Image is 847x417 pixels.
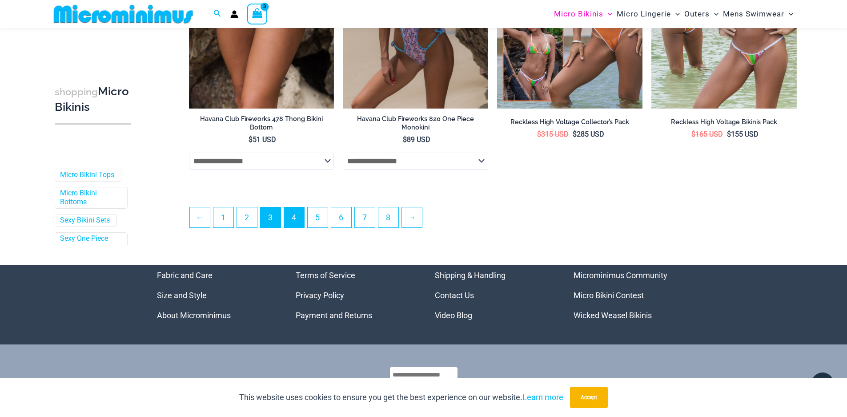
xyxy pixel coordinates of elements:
[157,311,231,320] a: About Microminimus
[727,130,759,138] bdi: 155 USD
[296,291,344,300] a: Privacy Policy
[435,265,552,325] aside: Footer Widget 3
[651,118,797,130] a: Reckless High Voltage Bikinis Pack
[157,291,207,300] a: Size and Style
[189,207,797,233] nav: Product Pagination
[537,130,569,138] bdi: 315 USD
[550,1,797,27] nav: Site Navigation
[60,234,120,253] a: Sexy One Piece Monokinis
[157,265,274,325] nav: Menu
[573,130,577,138] span: $
[60,216,110,225] a: Sexy Bikini Sets
[55,84,131,115] h3: Micro Bikinis
[435,291,474,300] a: Contact Us
[261,207,281,227] span: Page 3
[50,4,197,24] img: MM SHOP LOGO FLAT
[237,207,257,227] a: Page 2
[296,265,413,325] nav: Menu
[157,271,213,280] a: Fabric and Care
[723,3,784,25] span: Mens Swimwear
[402,207,422,227] a: →
[435,311,472,320] a: Video Blog
[684,3,710,25] span: Outers
[189,115,334,135] a: Havana Club Fireworks 478 Thong Bikini Bottom
[574,265,690,325] aside: Footer Widget 4
[60,170,114,180] a: Micro Bikini Tops
[574,271,667,280] a: Microminimus Community
[651,118,797,126] h2: Reckless High Voltage Bikinis Pack
[497,118,642,126] h2: Reckless High Voltage Collector’s Pack
[522,393,563,402] a: Learn more
[308,207,328,227] a: Page 5
[55,86,98,97] span: shopping
[247,4,268,24] a: View Shopping Cart, 3 items
[721,3,795,25] a: Mens SwimwearMenu ToggleMenu Toggle
[378,207,398,227] a: Page 8
[284,207,304,227] a: Page 4
[343,115,488,131] h2: Havana Club Fireworks 820 One Piece Monokini
[537,130,541,138] span: $
[343,115,488,135] a: Havana Club Fireworks 820 One Piece Monokini
[691,130,723,138] bdi: 165 USD
[403,135,430,144] bdi: 89 USD
[435,271,506,280] a: Shipping & Handling
[552,3,614,25] a: Micro BikinisMenu ToggleMenu Toggle
[682,3,721,25] a: OutersMenu ToggleMenu Toggle
[603,3,612,25] span: Menu Toggle
[727,130,731,138] span: $
[296,265,413,325] aside: Footer Widget 2
[617,3,671,25] span: Micro Lingerie
[230,10,238,18] a: Account icon link
[691,130,695,138] span: $
[213,8,221,20] a: Search icon link
[190,207,210,227] a: ←
[784,3,793,25] span: Menu Toggle
[189,115,334,131] h2: Havana Club Fireworks 478 Thong Bikini Bottom
[614,3,682,25] a: Micro LingerieMenu ToggleMenu Toggle
[355,207,375,227] a: Page 7
[574,265,690,325] nav: Menu
[296,311,372,320] a: Payment and Returns
[671,3,680,25] span: Menu Toggle
[435,265,552,325] nav: Menu
[60,189,120,207] a: Micro Bikini Bottoms
[574,291,644,300] a: Micro Bikini Contest
[574,311,652,320] a: Wicked Weasel Bikinis
[554,3,603,25] span: Micro Bikinis
[296,271,355,280] a: Terms of Service
[403,135,407,144] span: $
[249,135,276,144] bdi: 51 USD
[570,387,608,408] button: Accept
[239,391,563,404] p: This website uses cookies to ensure you get the best experience on our website.
[331,207,351,227] a: Page 6
[710,3,719,25] span: Menu Toggle
[213,207,233,227] a: Page 1
[249,135,253,144] span: $
[497,118,642,130] a: Reckless High Voltage Collector’s Pack
[573,130,604,138] bdi: 285 USD
[157,265,274,325] aside: Footer Widget 1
